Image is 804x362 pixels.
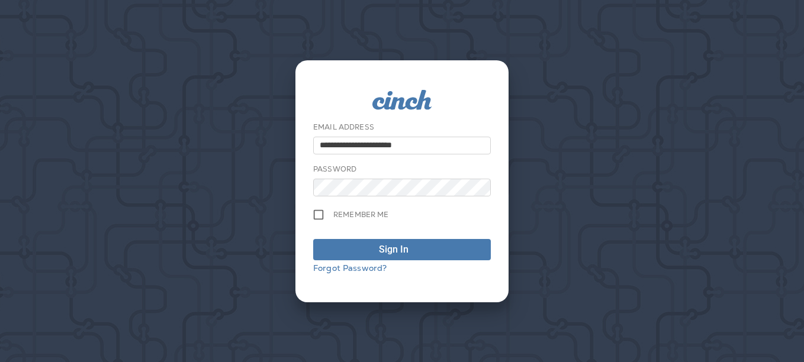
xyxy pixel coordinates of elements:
a: Forgot Password? [313,263,387,273]
label: Password [313,164,356,174]
label: Email Address [313,122,374,132]
button: Sign In [313,239,491,260]
span: Remember me [333,210,389,219]
div: Sign In [379,243,409,257]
